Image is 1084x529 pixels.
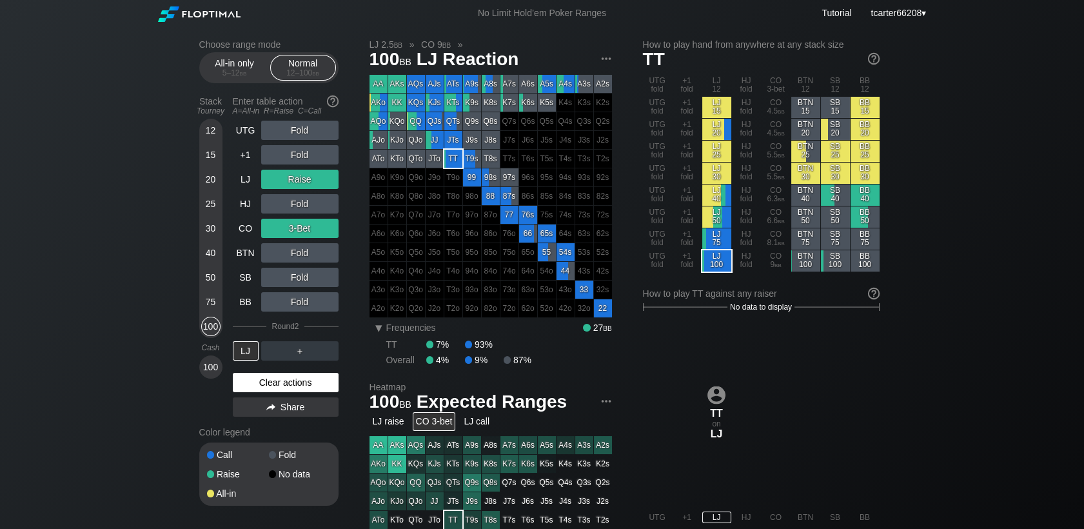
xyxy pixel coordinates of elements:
div: 100% fold in prior round [557,94,575,112]
div: +1 fold [673,119,702,140]
div: 100% fold in prior round [388,243,406,261]
div: 30 [201,219,221,238]
div: 100% fold in prior round [538,168,556,186]
div: 97s [500,168,518,186]
div: 66 [519,225,537,243]
div: KTo [388,150,406,168]
div: 100% fold in prior round [594,187,612,205]
div: 100% fold in prior round [500,281,518,299]
div: QJs [426,112,444,130]
div: 100% fold in prior round [519,243,537,261]
div: 100% fold in prior round [463,225,481,243]
div: Fold [261,268,339,287]
div: HJ fold [732,119,761,140]
div: +1 fold [673,206,702,228]
div: UTG fold [643,206,672,228]
div: Call [207,450,269,459]
div: SB 75 [821,228,850,250]
img: help.32db89a4.svg [867,52,881,66]
div: 100% fold in prior round [500,262,518,280]
div: UTG [233,121,259,140]
img: icon-avatar.b40e07d9.svg [707,386,725,404]
div: LJ 50 [702,206,731,228]
div: UTG fold [643,250,672,272]
div: 100% fold in prior round [388,187,406,205]
div: 100% fold in prior round [407,206,425,224]
div: BB 50 [851,206,880,228]
img: ellipsis.fd386fe8.svg [599,52,613,66]
div: 100% fold in prior round [444,243,462,261]
div: 100% fold in prior round [519,131,537,149]
div: 100% fold in prior round [594,150,612,168]
div: QTo [407,150,425,168]
div: HJ fold [732,185,761,206]
div: 100% fold in prior round [519,112,537,130]
div: 100% fold in prior round [370,243,388,261]
span: bb [778,106,785,115]
div: A=All-in R=Raise C=Call [233,106,339,115]
span: » [402,39,421,50]
div: 100% fold in prior round [519,168,537,186]
div: HJ fold [732,97,761,118]
div: JTo [426,150,444,168]
span: bb [778,216,785,225]
div: Stack [194,91,228,121]
div: A8s [482,75,500,93]
div: AA [370,75,388,93]
div: 100% fold in prior round [463,262,481,280]
div: SB [233,268,259,287]
div: 100% fold in prior round [575,131,593,149]
div: 100% fold in prior round [370,187,388,205]
div: 100% fold in prior round [463,243,481,261]
div: CO 4.5 [762,97,791,118]
div: AJs [426,75,444,93]
h2: How to play hand from anywhere at any stack size [643,39,880,50]
div: HJ fold [732,75,761,96]
div: 100% fold in prior round [594,131,612,149]
div: 100% fold in prior round [538,150,556,168]
div: K5s [538,94,556,112]
div: UTG fold [643,141,672,162]
div: 100% fold in prior round [500,112,518,130]
div: SB 100 [821,250,850,272]
div: +1 fold [673,185,702,206]
div: 98s [482,168,500,186]
div: 100% fold in prior round [426,187,444,205]
div: 100% fold in prior round [388,206,406,224]
div: 100% fold in prior round [426,262,444,280]
div: 50 [201,268,221,287]
span: bb [778,128,785,137]
div: 100% fold in prior round [594,281,612,299]
div: 100% fold in prior round [594,168,612,186]
h2: Choose range mode [199,39,339,50]
div: 100% fold in prior round [426,243,444,261]
div: 100% fold in prior round [500,150,518,168]
div: Fold [261,194,339,214]
div: 100% fold in prior round [594,262,612,280]
div: BTN 25 [791,141,820,162]
div: LJ 20 [702,119,731,140]
div: HJ fold [732,206,761,228]
div: 100% fold in prior round [370,225,388,243]
div: 100% fold in prior round [538,131,556,149]
div: BB 25 [851,141,880,162]
div: A6s [519,75,537,93]
div: 100% fold in prior round [575,187,593,205]
div: 100 [201,357,221,377]
div: No data [269,470,331,479]
div: 100% fold in prior round [575,168,593,186]
span: bb [774,260,782,269]
div: Fold [261,145,339,165]
div: CO 5.5 [762,141,791,162]
div: All-in only [205,55,264,80]
div: 100% fold in prior round [407,187,425,205]
div: 100% fold in prior round [444,206,462,224]
div: 77 [500,206,518,224]
div: BTN 12 [791,75,820,96]
div: 15 [201,145,221,165]
span: bb [312,68,319,77]
div: CO 9 [762,250,791,272]
div: 12 – 100 [276,68,330,77]
div: KQo [388,112,406,130]
div: JJ [426,131,444,149]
